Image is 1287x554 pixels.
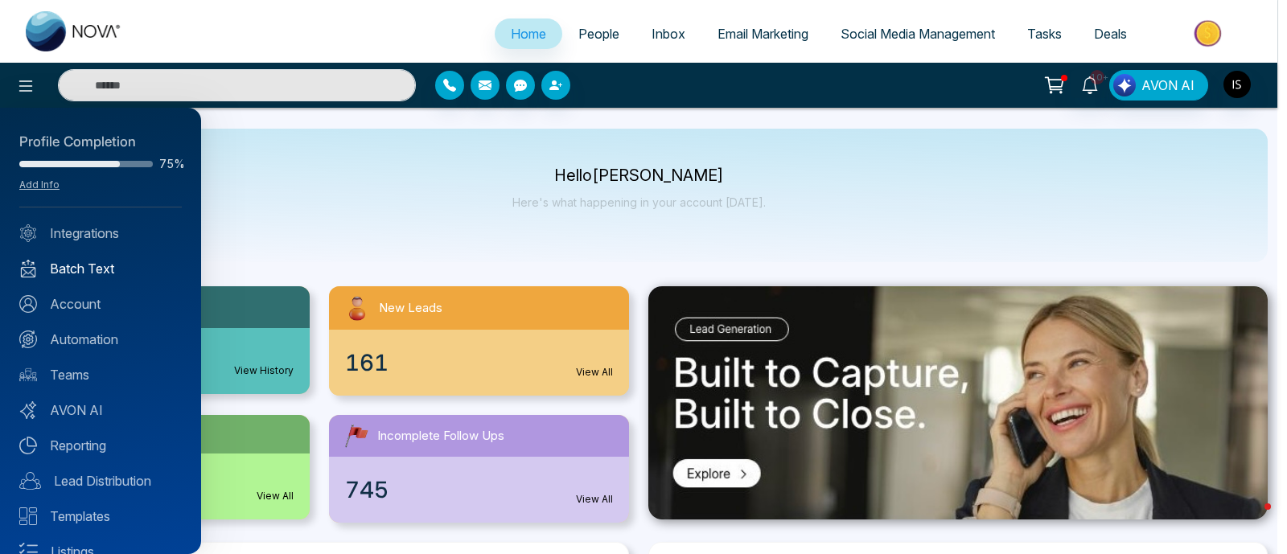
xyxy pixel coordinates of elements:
[19,365,182,384] a: Teams
[19,507,182,526] a: Templates
[19,295,37,313] img: Account.svg
[19,179,60,191] a: Add Info
[19,436,182,455] a: Reporting
[19,400,182,420] a: AVON AI
[19,437,37,454] img: Reporting.svg
[1232,499,1271,538] iframe: Intercom live chat
[19,366,37,384] img: team.svg
[19,259,182,278] a: Batch Text
[19,472,41,490] img: Lead-dist.svg
[19,401,37,419] img: Avon-AI.svg
[159,158,182,170] span: 75%
[19,224,182,243] a: Integrations
[19,507,37,525] img: Templates.svg
[19,260,37,277] img: batch_text_white.png
[19,294,182,314] a: Account
[19,330,37,348] img: Automation.svg
[19,224,37,242] img: Integrated.svg
[19,132,182,153] div: Profile Completion
[19,471,182,490] a: Lead Distribution
[19,330,182,349] a: Automation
